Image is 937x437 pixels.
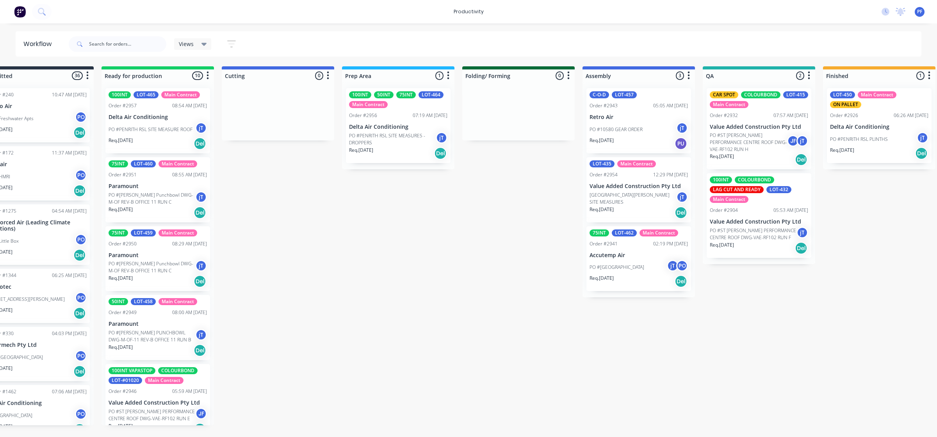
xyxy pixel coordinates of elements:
[830,91,855,98] div: LOT-450
[109,126,192,133] p: PO #PENRITH RSL SITE MEASURE ROOF
[710,196,748,203] div: Main Contract
[710,218,808,225] p: Value Added Construction Pty Ltd
[894,112,928,119] div: 06:26 AM [DATE]
[710,124,808,130] p: Value Added Construction Pty Ltd
[134,91,159,98] div: LOT-465
[52,388,87,395] div: 07:06 AM [DATE]
[14,6,26,18] img: Factory
[590,240,618,247] div: Order #2941
[109,192,195,206] p: PO #[PERSON_NAME] Punchbowl DWG-M-OF REV-B OFFICE 11 RUN C
[676,260,688,272] div: PO
[707,173,811,258] div: 100INTCOLOURBONDLAG CUT AND READYLOT-432Main ContractOrder #290405:53 AM [DATE]Value Added Constr...
[787,135,799,147] div: JF
[830,147,854,154] p: Req. [DATE]
[917,8,922,15] span: PF
[194,137,206,150] div: Del
[179,40,194,48] span: Views
[195,260,207,272] div: jT
[194,344,206,357] div: Del
[590,206,614,213] p: Req. [DATE]
[52,91,87,98] div: 10:47 AM [DATE]
[172,388,207,395] div: 05:59 AM [DATE]
[349,112,377,119] div: Order #2956
[796,227,808,238] div: jT
[590,126,643,133] p: PO #10580 GEAR ORDER
[73,249,86,261] div: Del
[172,171,207,178] div: 08:55 AM [DATE]
[676,191,688,203] div: jT
[783,91,808,98] div: LOT-415
[710,242,734,249] p: Req. [DATE]
[795,242,807,254] div: Del
[109,321,207,327] p: Paramount
[349,91,371,98] div: 100INT
[710,207,738,214] div: Order #2904
[109,91,131,98] div: 100INT
[830,112,858,119] div: Order #2926
[436,132,447,144] div: jT
[586,226,691,291] div: 75INTLOT-462Main ContractOrder #294102:19 PM [DATE]Accutemp AirPO #[GEOGRAPHIC_DATA]jTPOReq.[DATE...
[586,88,691,153] div: C-O-DLOT-457Order #294305:05 AM [DATE]Retro AirPO #10580 GEAR ORDERjTReq.[DATE]PU
[710,112,738,119] div: Order #2932
[73,185,86,197] div: Del
[109,423,133,430] p: Req. [DATE]
[194,275,206,288] div: Del
[346,88,451,163] div: 100INT50INT75INTLOT-464Main ContractOrder #295607:19 AM [DATE]Delta Air ConditioningPO #PENRITH R...
[450,6,488,18] div: productivity
[419,91,444,98] div: LOT-464
[52,330,87,337] div: 04:03 PM [DATE]
[590,91,609,98] div: C-O-D
[827,88,932,163] div: LOT-450Main ContractON PALLETOrder #292606:26 AM [DATE]Delta Air ConditioningPO #PENRITH RSL PLIN...
[109,400,207,406] p: Value Added Construction Pty Ltd
[109,206,133,213] p: Req. [DATE]
[195,191,207,203] div: jT
[52,272,87,279] div: 06:25 AM [DATE]
[796,135,808,147] div: jT
[710,176,732,183] div: 100INT
[830,101,861,108] div: ON PALLET
[105,295,210,360] div: 50INTLOT-458Main ContractOrder #294908:00 AM [DATE]ParamountPO #[PERSON_NAME] PUNCHBOWL DWG-M-OF-...
[349,132,436,146] p: PO #PENRITH RSL SITE MEASURES -DROPPERS
[195,408,207,419] div: JF
[109,171,137,178] div: Order #2951
[590,183,688,190] p: Value Added Construction Pty Ltd
[795,153,807,166] div: Del
[75,292,87,304] div: PO
[109,102,137,109] div: Order #2957
[917,132,928,144] div: jT
[194,423,206,435] div: Del
[109,260,195,274] p: PO #[PERSON_NAME] Punchbowl DWG-M-OF REV-B OFFICE 11 RUN C
[109,388,137,395] div: Order #2946
[194,206,206,219] div: Del
[710,101,748,108] div: Main Contract
[590,252,688,259] p: Accutemp Air
[75,169,87,181] div: PO
[349,147,373,154] p: Req. [DATE]
[73,365,86,378] div: Del
[159,160,197,167] div: Main Contract
[109,329,195,343] p: PO #[PERSON_NAME] PUNCHBOWL DWG-M-OF-11 REV-B OFFICE 11 RUN B
[640,229,678,236] div: Main Contract
[710,91,738,98] div: CAR SPOT
[109,377,142,384] div: LOT-#01020
[590,114,688,121] p: Retro Air
[590,275,614,282] p: Req. [DATE]
[590,102,618,109] div: Order #2943
[172,102,207,109] div: 08:54 AM [DATE]
[590,264,644,271] p: PO #[GEOGRAPHIC_DATA]
[766,186,791,193] div: LOT-432
[105,88,210,153] div: 100INTLOT-465Main ContractOrder #295708:54 AM [DATE]Delta Air ConditioningPO #PENRITH RSL SITE ME...
[109,183,207,190] p: Paramount
[109,309,137,316] div: Order #2949
[75,234,87,245] div: PO
[159,229,197,236] div: Main Contract
[741,91,780,98] div: COLOURBOND
[617,160,656,167] div: Main Contract
[75,111,87,123] div: PO
[710,132,787,153] p: PO #ST [PERSON_NAME] PERFORMANCE CENTRE ROOF DWG-VAE-RF102 RUN H
[109,344,133,351] p: Req. [DATE]
[675,206,687,219] div: Del
[75,408,87,420] div: PO
[23,39,55,49] div: Workflow
[830,124,928,130] p: Delta Air Conditioning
